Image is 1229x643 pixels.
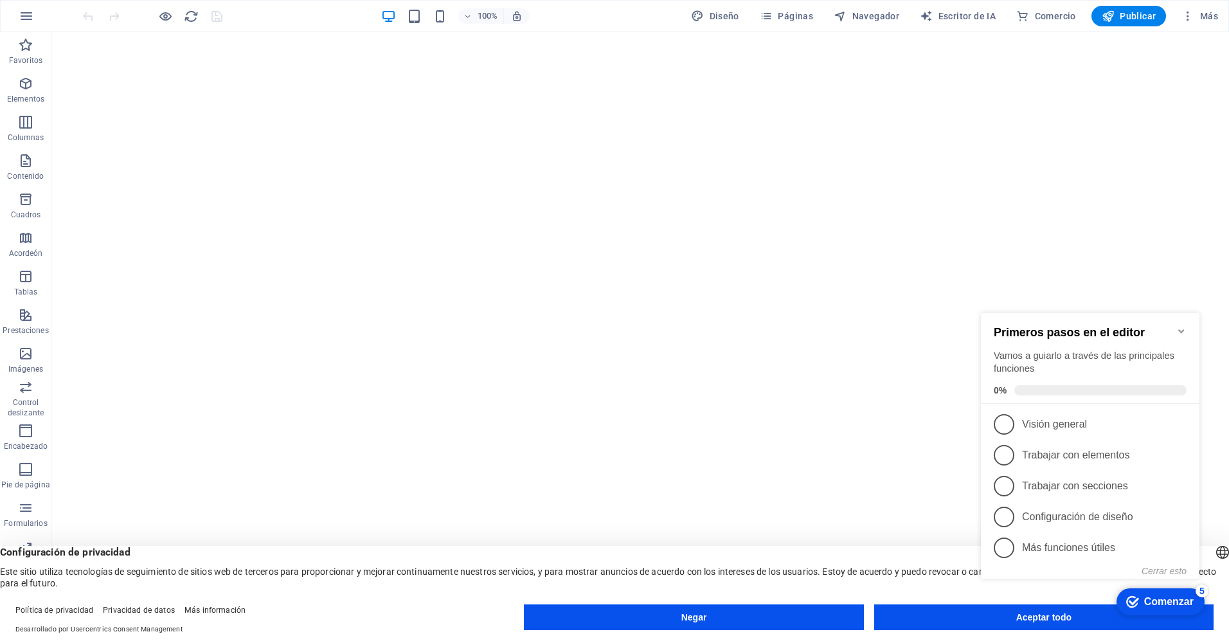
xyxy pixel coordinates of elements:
[511,10,523,22] i: Al redimensionar, ajustar el nivel de zoom automáticamente para ajustarse al dispositivo elegido.
[1200,11,1218,21] font: Más
[478,8,498,24] h6: 100%
[915,6,1001,26] button: Escritor de IA
[3,325,48,336] p: Prestaciones
[18,77,39,87] span: 0%
[8,132,44,143] p: Columnas
[710,11,739,21] font: Diseño
[7,94,44,104] p: Elementos
[686,6,744,26] button: Diseño
[184,9,199,24] i: Volver a cargar página
[1120,11,1156,21] font: Publicar
[168,288,218,300] div: Comenzar
[7,171,44,181] p: Contenido
[9,248,43,258] p: Acordeón
[46,141,154,152] font: Trabajar con elementos
[18,18,211,32] h2: Primeros pasos en el editor
[5,132,224,163] li: Trabajar con elementos
[14,287,38,297] p: Tablas
[8,364,43,374] p: Imágenes
[938,11,996,21] font: Escritor de IA
[1035,11,1076,21] font: Comercio
[5,163,224,194] li: Trabajar con secciones
[46,172,152,183] font: Trabajar con secciones
[829,6,904,26] button: Navegador
[4,441,48,451] p: Encabezado
[18,41,211,68] div: Vamos a guiarlo a través de las principales funciones
[5,194,224,224] li: Configuración de diseño
[5,101,224,132] li: Visión general
[201,18,211,28] div: Minimizar la lista de verificación
[166,258,211,268] button: Cerrar esto
[9,55,42,66] p: Favoritos
[1091,6,1167,26] button: Publicar
[183,8,199,24] button: recargar
[4,518,47,529] p: Formularios
[458,8,504,24] button: 100%
[1011,6,1081,26] button: Comercio
[46,111,111,122] font: Visión general
[46,203,157,214] font: Configuración de diseño
[141,280,229,307] div: Comenzar 5 artículos restantes, 0% completado
[5,224,224,255] li: Más funciones útiles
[686,6,744,26] div: Diseño (Ctrl+Alt+Y)
[157,8,173,24] button: Haz clic para salir del modo de previsualización y seguir editando
[778,11,813,21] font: Páginas
[1176,6,1223,26] button: Más
[755,6,818,26] button: Páginas
[11,210,41,220] p: Cuadros
[220,276,233,289] div: 5
[46,234,139,245] font: Más funciones útiles
[1,480,49,490] p: Pie de página
[852,11,900,21] font: Navegador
